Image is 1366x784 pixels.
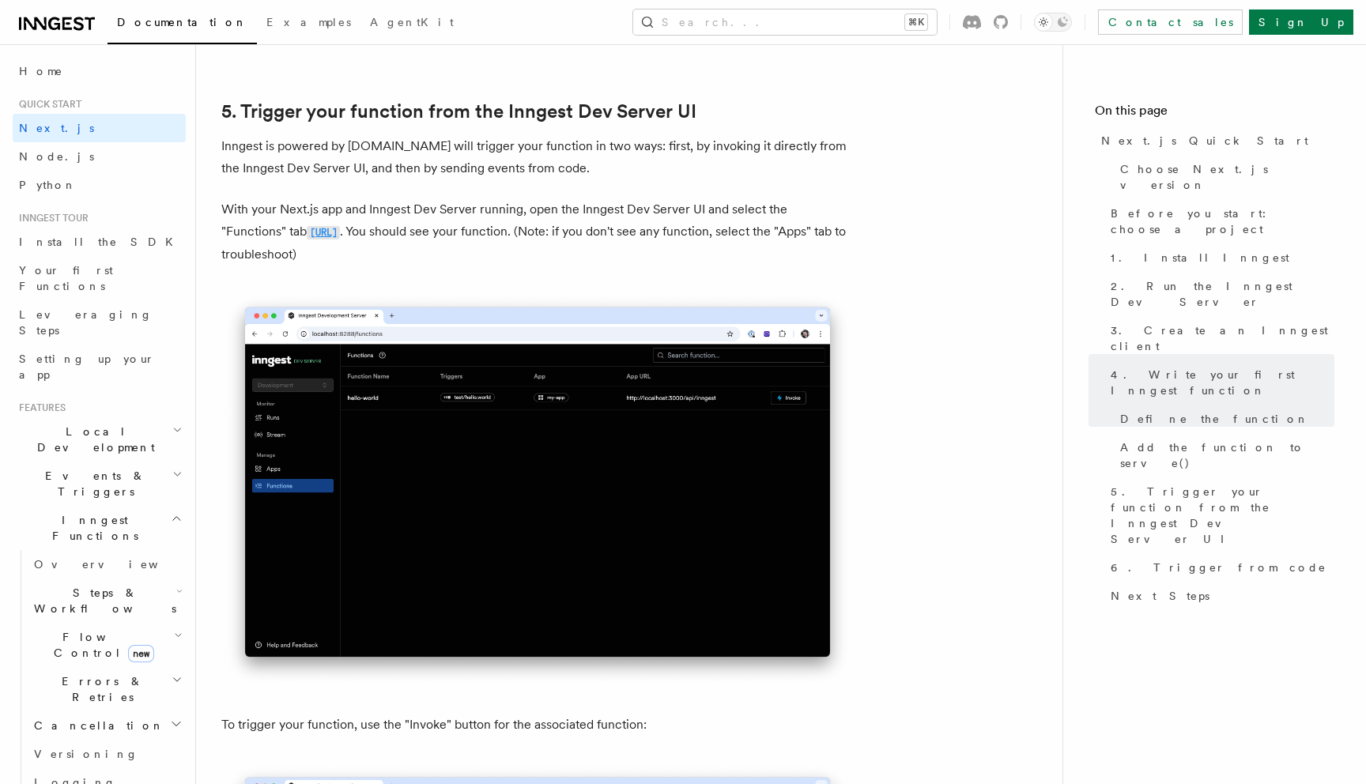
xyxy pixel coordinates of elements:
[13,345,186,389] a: Setting up your app
[1114,433,1334,477] a: Add the function to serve()
[19,150,94,163] span: Node.js
[128,645,154,662] span: new
[1095,126,1334,155] a: Next.js Quick Start
[13,142,186,171] a: Node.js
[1249,9,1353,35] a: Sign Up
[13,300,186,345] a: Leveraging Steps
[1104,360,1334,405] a: 4. Write your first Inngest function
[1104,243,1334,272] a: 1. Install Inngest
[1104,553,1334,582] a: 6. Trigger from code
[1104,272,1334,316] a: 2. Run the Inngest Dev Server
[1111,588,1209,604] span: Next Steps
[360,5,463,43] a: AgentKit
[1111,560,1326,575] span: 6. Trigger from code
[19,236,183,248] span: Install the SDK
[28,667,186,711] button: Errors & Retries
[1111,205,1334,237] span: Before you start: choose a project
[28,673,172,705] span: Errors & Retries
[28,585,176,616] span: Steps & Workflows
[1104,477,1334,553] a: 5. Trigger your function from the Inngest Dev Server UI
[28,623,186,667] button: Flow Controlnew
[370,16,454,28] span: AgentKit
[13,401,66,414] span: Features
[28,718,164,733] span: Cancellation
[28,740,186,768] a: Versioning
[13,212,89,224] span: Inngest tour
[1114,155,1334,199] a: Choose Next.js version
[1120,411,1309,427] span: Define the function
[266,16,351,28] span: Examples
[13,171,186,199] a: Python
[34,558,197,571] span: Overview
[108,5,257,44] a: Documentation
[307,224,340,239] a: [URL]
[13,114,186,142] a: Next.js
[1111,322,1334,354] span: 3. Create an Inngest client
[13,424,172,455] span: Local Development
[1114,405,1334,433] a: Define the function
[19,352,155,381] span: Setting up your app
[34,748,138,760] span: Versioning
[13,417,186,462] button: Local Development
[1111,484,1334,547] span: 5. Trigger your function from the Inngest Dev Server UI
[1098,9,1243,35] a: Contact sales
[19,308,153,337] span: Leveraging Steps
[1111,278,1334,310] span: 2. Run the Inngest Dev Server
[13,256,186,300] a: Your first Functions
[13,506,186,550] button: Inngest Functions
[221,100,696,122] a: 5. Trigger your function from the Inngest Dev Server UI
[221,291,854,688] img: Inngest Dev Server web interface's functions tab with functions listed
[1111,250,1289,266] span: 1. Install Inngest
[1120,161,1334,193] span: Choose Next.js version
[19,264,113,292] span: Your first Functions
[221,198,854,266] p: With your Next.js app and Inngest Dev Server running, open the Inngest Dev Server UI and select t...
[13,228,186,256] a: Install the SDK
[1095,101,1334,126] h4: On this page
[28,579,186,623] button: Steps & Workflows
[1101,133,1308,149] span: Next.js Quick Start
[13,512,171,544] span: Inngest Functions
[117,16,247,28] span: Documentation
[307,226,340,239] code: [URL]
[1120,439,1334,471] span: Add the function to serve()
[1104,316,1334,360] a: 3. Create an Inngest client
[19,179,77,191] span: Python
[1111,367,1334,398] span: 4. Write your first Inngest function
[28,629,174,661] span: Flow Control
[13,98,81,111] span: Quick start
[257,5,360,43] a: Examples
[28,550,186,579] a: Overview
[221,714,854,736] p: To trigger your function, use the "Invoke" button for the associated function:
[13,57,186,85] a: Home
[1104,199,1334,243] a: Before you start: choose a project
[633,9,937,35] button: Search...⌘K
[28,711,186,740] button: Cancellation
[13,468,172,499] span: Events & Triggers
[13,462,186,506] button: Events & Triggers
[1034,13,1072,32] button: Toggle dark mode
[1104,582,1334,610] a: Next Steps
[19,122,94,134] span: Next.js
[19,63,63,79] span: Home
[221,135,854,179] p: Inngest is powered by [DOMAIN_NAME] will trigger your function in two ways: first, by invoking it...
[905,14,927,30] kbd: ⌘K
